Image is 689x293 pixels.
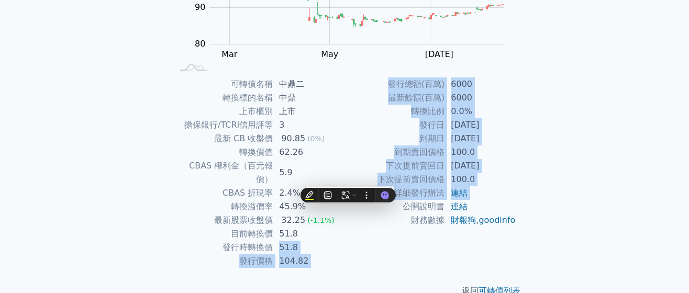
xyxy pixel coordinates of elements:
[173,91,273,105] td: 轉換標的名稱
[444,77,516,91] td: 6000
[173,145,273,159] td: 轉換價值
[479,215,515,225] a: goodinfo
[173,186,273,200] td: CBAS 折現率
[444,145,516,159] td: 100.0
[344,186,444,200] td: 詳細發行辦法
[273,159,344,186] td: 5.9
[279,132,307,145] div: 90.85
[444,213,516,227] td: ,
[273,227,344,241] td: 51.8
[195,2,205,12] tspan: 90
[173,254,273,268] td: 發行價格
[444,173,516,186] td: 100.0
[344,118,444,132] td: 發行日
[273,200,344,213] td: 45.9%
[344,213,444,227] td: 財務數據
[444,118,516,132] td: [DATE]
[173,213,273,227] td: 最新股票收盤價
[451,215,476,225] a: 財報狗
[637,243,689,293] div: 聊天小工具
[444,132,516,145] td: [DATE]
[344,145,444,159] td: 到期賣回價格
[637,243,689,293] iframe: Chat Widget
[173,200,273,213] td: 轉換溢價率
[321,49,339,59] tspan: May
[173,159,273,186] td: CBAS 權利金（百元報價）
[173,227,273,241] td: 目前轉換價
[173,241,273,254] td: 發行時轉換價
[307,216,335,224] span: (-1.1%)
[279,213,307,227] div: 32.25
[451,188,468,198] a: 連結
[173,105,273,118] td: 上市櫃別
[444,159,516,173] td: [DATE]
[273,91,344,105] td: 中鼎
[344,105,444,118] td: 轉換比例
[344,200,444,213] td: 公開說明書
[173,118,273,132] td: 擔保銀行/TCRI信用評等
[344,132,444,145] td: 到期日
[307,134,325,143] span: (0%)
[195,39,205,49] tspan: 80
[273,118,344,132] td: 3
[273,254,344,268] td: 104.82
[444,105,516,118] td: 0.0%
[173,77,273,91] td: 可轉債名稱
[344,91,444,105] td: 最新餘額(百萬)
[173,132,273,145] td: 最新 CB 收盤價
[344,159,444,173] td: 下次提前賣回日
[273,105,344,118] td: 上市
[273,241,344,254] td: 51.8
[273,77,344,91] td: 中鼎二
[344,77,444,91] td: 發行總額(百萬)
[344,173,444,186] td: 下次提前賣回價格
[444,91,516,105] td: 6000
[273,186,344,200] td: 2.4%
[425,49,453,59] tspan: [DATE]
[451,201,468,211] a: 連結
[273,145,344,159] td: 62.26
[222,49,238,59] tspan: Mar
